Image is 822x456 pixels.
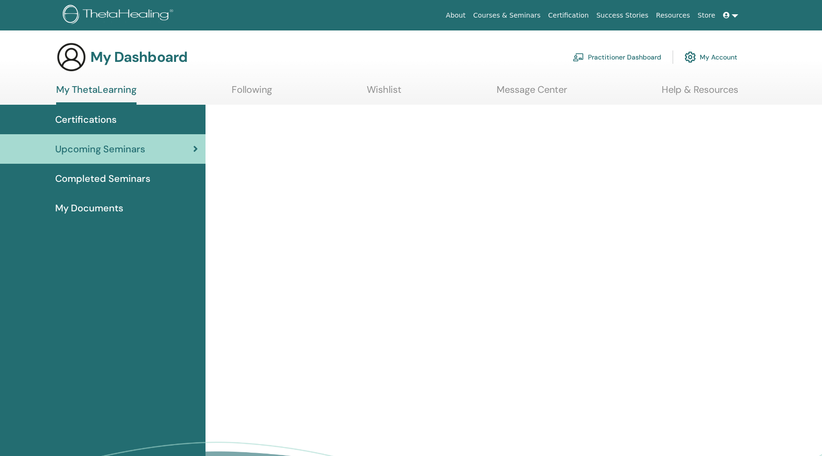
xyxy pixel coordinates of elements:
a: My Account [685,47,737,68]
a: Wishlist [367,84,401,102]
h3: My Dashboard [90,49,187,66]
span: Certifications [55,112,117,127]
span: Completed Seminars [55,171,150,186]
a: Store [694,7,719,24]
img: generic-user-icon.jpg [56,42,87,72]
img: chalkboard-teacher.svg [573,53,584,61]
span: Upcoming Seminars [55,142,145,156]
img: cog.svg [685,49,696,65]
a: Courses & Seminars [470,7,545,24]
a: My ThetaLearning [56,84,137,105]
a: Message Center [497,84,567,102]
a: Help & Resources [662,84,738,102]
img: logo.png [63,5,176,26]
span: My Documents [55,201,123,215]
a: Resources [652,7,694,24]
a: About [442,7,469,24]
a: Certification [544,7,592,24]
a: Practitioner Dashboard [573,47,661,68]
a: Following [232,84,272,102]
a: Success Stories [593,7,652,24]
